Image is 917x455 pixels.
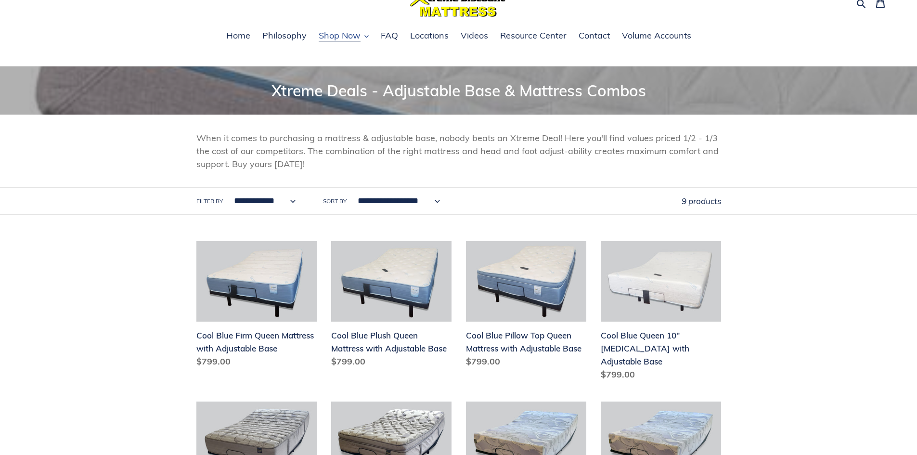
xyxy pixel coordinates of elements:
[196,131,721,170] p: When it comes to purchasing a mattress & adjustable base, nobody beats an Xtreme Deal! Here you'l...
[405,29,453,43] a: Locations
[456,29,493,43] a: Videos
[579,30,610,41] span: Contact
[376,29,403,43] a: FAQ
[500,30,567,41] span: Resource Center
[410,30,449,41] span: Locations
[314,29,374,43] button: Shop Now
[601,241,721,385] a: Cool Blue Queen 10" Memory Foam with Adjustable Base
[196,241,317,372] a: Cool Blue Firm Queen Mattress with Adjustable Base
[221,29,255,43] a: Home
[461,30,488,41] span: Videos
[319,30,361,41] span: Shop Now
[574,29,615,43] a: Contact
[331,241,452,372] a: Cool Blue Plush Queen Mattress with Adjustable Base
[323,197,347,206] label: Sort by
[258,29,311,43] a: Philosophy
[466,241,586,372] a: Cool Blue Pillow Top Queen Mattress with Adjustable Base
[622,30,691,41] span: Volume Accounts
[262,30,307,41] span: Philosophy
[617,29,696,43] a: Volume Accounts
[226,30,250,41] span: Home
[271,81,646,100] span: Xtreme Deals - Adjustable Base & Mattress Combos
[495,29,571,43] a: Resource Center
[196,197,223,206] label: Filter by
[381,30,398,41] span: FAQ
[682,196,721,206] span: 9 products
